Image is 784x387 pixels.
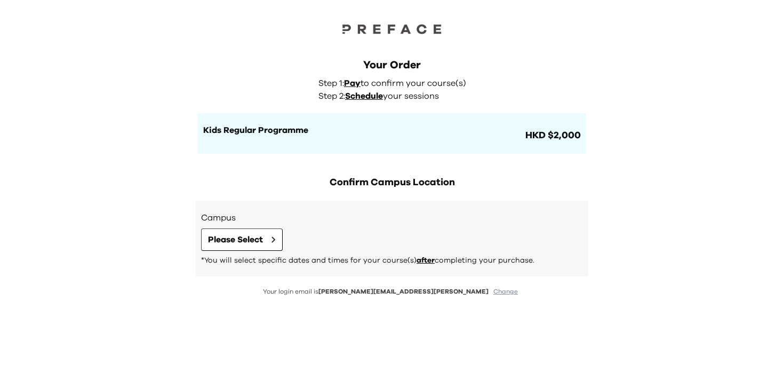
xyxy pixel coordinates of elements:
button: Please Select [201,228,283,251]
h3: Campus [201,211,583,224]
span: Schedule [345,92,383,100]
span: after [417,257,435,264]
span: Please Select [208,233,263,246]
span: Pay [344,79,361,88]
p: Your login email is [196,287,588,296]
p: Step 1: to confirm your course(s) [318,77,472,90]
span: HKD $2,000 [523,128,581,143]
div: Your Order [198,58,586,73]
h2: Confirm Campus Location [196,175,588,190]
p: *You will select specific dates and times for your course(s) completing your purchase. [201,255,583,266]
button: Change [490,287,521,296]
p: Step 2: your sessions [318,90,472,102]
span: [PERSON_NAME][EMAIL_ADDRESS][PERSON_NAME] [318,288,489,295]
h1: Kids Regular Programme [203,124,523,137]
img: Preface Logo [339,21,445,36]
